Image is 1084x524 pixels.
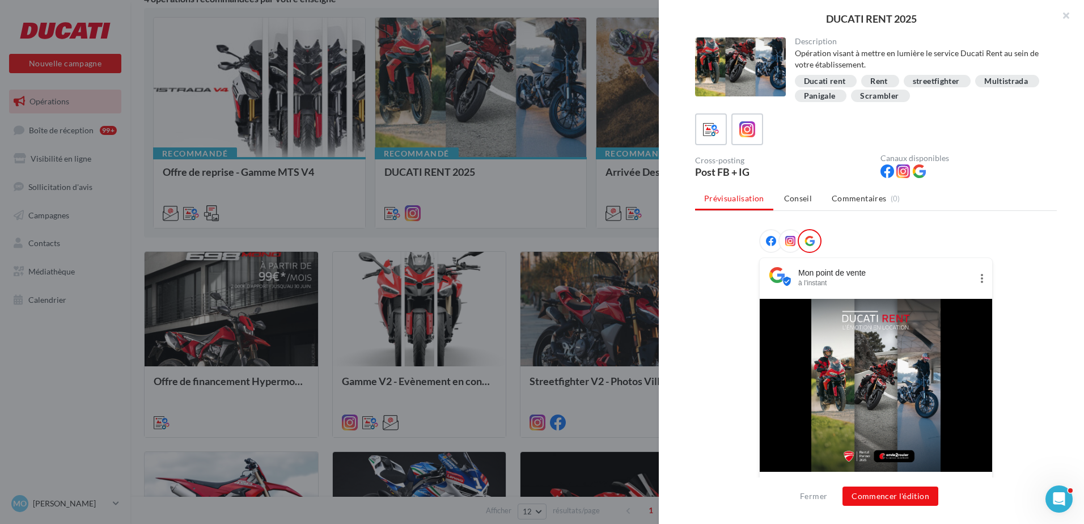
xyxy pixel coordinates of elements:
div: Canaux disponibles [880,154,1057,162]
div: Scrambler [860,92,899,100]
div: Rent [870,77,887,86]
button: Fermer [795,489,832,503]
img: Visuel_Ducati_Rent_Feed [811,299,941,472]
div: Ducati rent [804,77,846,86]
button: Commencer l'édition [842,487,938,506]
span: (0) [891,194,900,203]
div: Description [795,37,1048,45]
span: Conseil [784,193,812,203]
div: Post FB + IG [695,167,871,177]
iframe: Intercom live chat [1045,485,1073,513]
div: Cross-posting [695,157,871,164]
div: streetfighter [913,77,960,86]
div: Panigale [804,92,836,100]
div: DUCATI RENT 2025 [677,14,1066,24]
div: Multistrada [984,77,1028,86]
span: Commentaires [832,193,886,204]
div: à l'instant [798,278,972,288]
div: Mon point de vente [798,267,972,278]
div: Opération visant à mettre en lumière le service Ducati Rent au sein de votre établissement. [795,48,1048,70]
